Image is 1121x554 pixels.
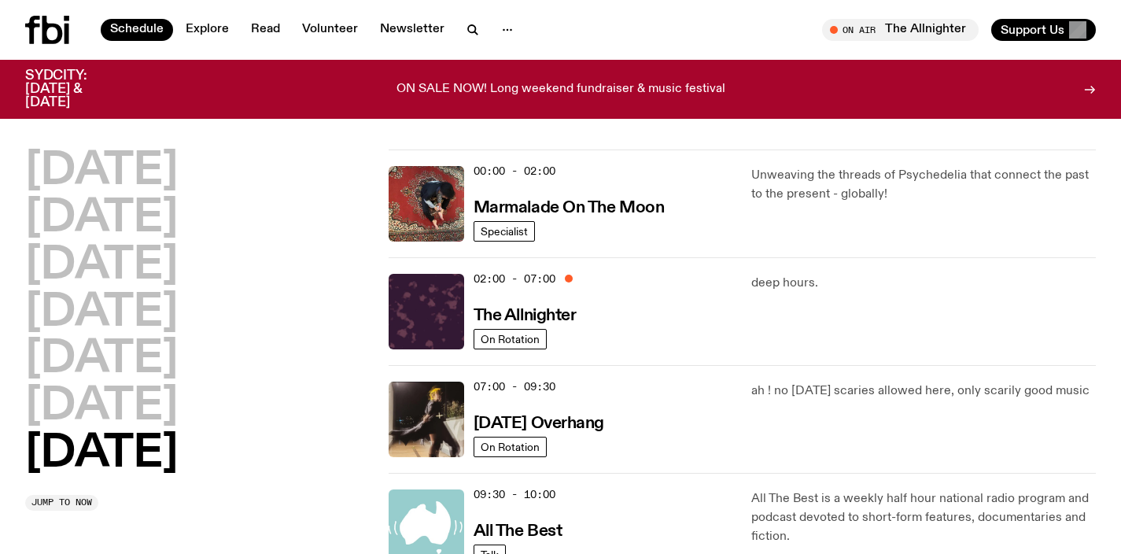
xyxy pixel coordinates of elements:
[474,520,562,540] a: All The Best
[25,338,178,382] button: [DATE]
[474,305,577,324] a: The Allnighter
[474,271,555,286] span: 02:00 - 07:00
[474,164,555,179] span: 00:00 - 02:00
[25,69,126,109] h3: SYDCITY: [DATE] & [DATE]
[474,197,665,216] a: Marmalade On The Moon
[474,379,555,394] span: 07:00 - 09:30
[474,415,604,432] h3: [DATE] Overhang
[25,244,178,288] button: [DATE]
[751,274,1096,293] p: deep hours.
[481,441,540,452] span: On Rotation
[25,432,178,476] button: [DATE]
[293,19,367,41] a: Volunteer
[474,221,535,242] a: Specialist
[25,495,98,511] button: Jump to now
[25,197,178,241] button: [DATE]
[481,333,540,345] span: On Rotation
[25,385,178,429] button: [DATE]
[474,412,604,432] a: [DATE] Overhang
[751,489,1096,546] p: All The Best is a weekly half hour national radio program and podcast devoted to short-form featu...
[1001,23,1064,37] span: Support Us
[474,329,547,349] a: On Rotation
[822,19,979,41] button: On AirThe Allnighter
[101,19,173,41] a: Schedule
[389,166,464,242] img: Tommy - Persian Rug
[176,19,238,41] a: Explore
[751,382,1096,401] p: ah ! no [DATE] scaries allowed here, only scarily good music
[31,498,92,507] span: Jump to now
[242,19,289,41] a: Read
[474,437,547,457] a: On Rotation
[481,225,528,237] span: Specialist
[25,150,178,194] button: [DATE]
[25,291,178,335] button: [DATE]
[396,83,725,97] p: ON SALE NOW! Long weekend fundraiser & music festival
[751,166,1096,204] p: Unweaving the threads of Psychedelia that connect the past to the present - globally!
[371,19,454,41] a: Newsletter
[474,200,665,216] h3: Marmalade On The Moon
[474,487,555,502] span: 09:30 - 10:00
[474,308,577,324] h3: The Allnighter
[474,523,562,540] h3: All The Best
[991,19,1096,41] button: Support Us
